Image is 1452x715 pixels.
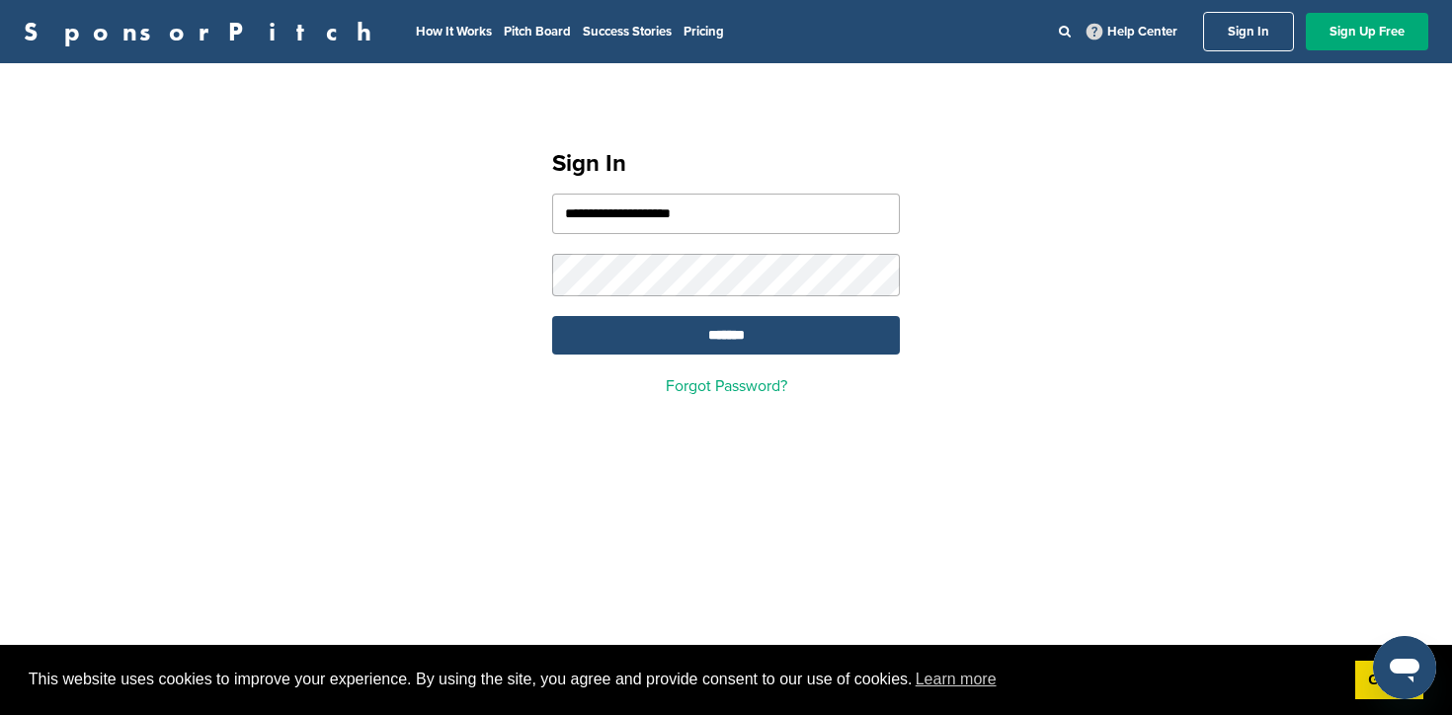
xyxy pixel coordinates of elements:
[1083,20,1181,43] a: Help Center
[666,376,787,396] a: Forgot Password?
[552,146,900,182] h1: Sign In
[416,24,492,40] a: How It Works
[583,24,672,40] a: Success Stories
[29,665,1339,694] span: This website uses cookies to improve your experience. By using the site, you agree and provide co...
[1203,12,1294,51] a: Sign In
[1355,661,1423,700] a: dismiss cookie message
[24,19,384,44] a: SponsorPitch
[684,24,724,40] a: Pricing
[913,665,1000,694] a: learn more about cookies
[1306,13,1428,50] a: Sign Up Free
[504,24,571,40] a: Pitch Board
[1373,636,1436,699] iframe: Pulsante per aprire la finestra di messaggistica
